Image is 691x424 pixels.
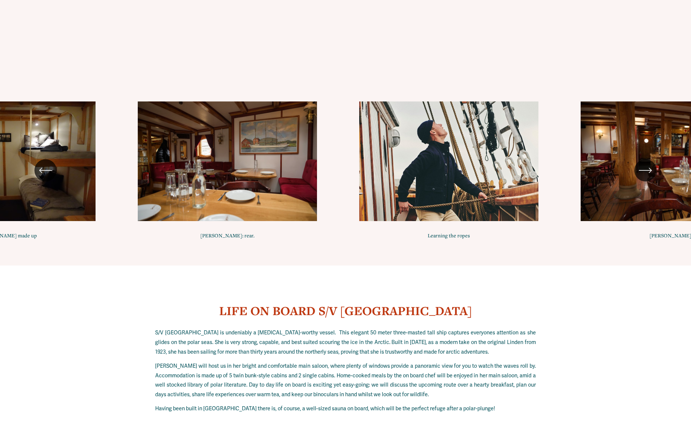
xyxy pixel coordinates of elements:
[219,303,472,319] strong: LIFE ON BOARD S/V [GEOGRAPHIC_DATA]
[155,361,535,400] p: [PERSON_NAME] will host us in her bright and comfortable main saloon, where plenty of windows pro...
[155,328,535,357] p: S/V [GEOGRAPHIC_DATA] is undeniably a [MEDICAL_DATA]-worthy vessel. This elegant 50 meter three-m...
[634,159,657,181] button: Next
[155,404,535,414] p: Having been built in [GEOGRAPHIC_DATA] there is, of course, a well-sized sauna on board, which wi...
[34,159,57,181] button: Previous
